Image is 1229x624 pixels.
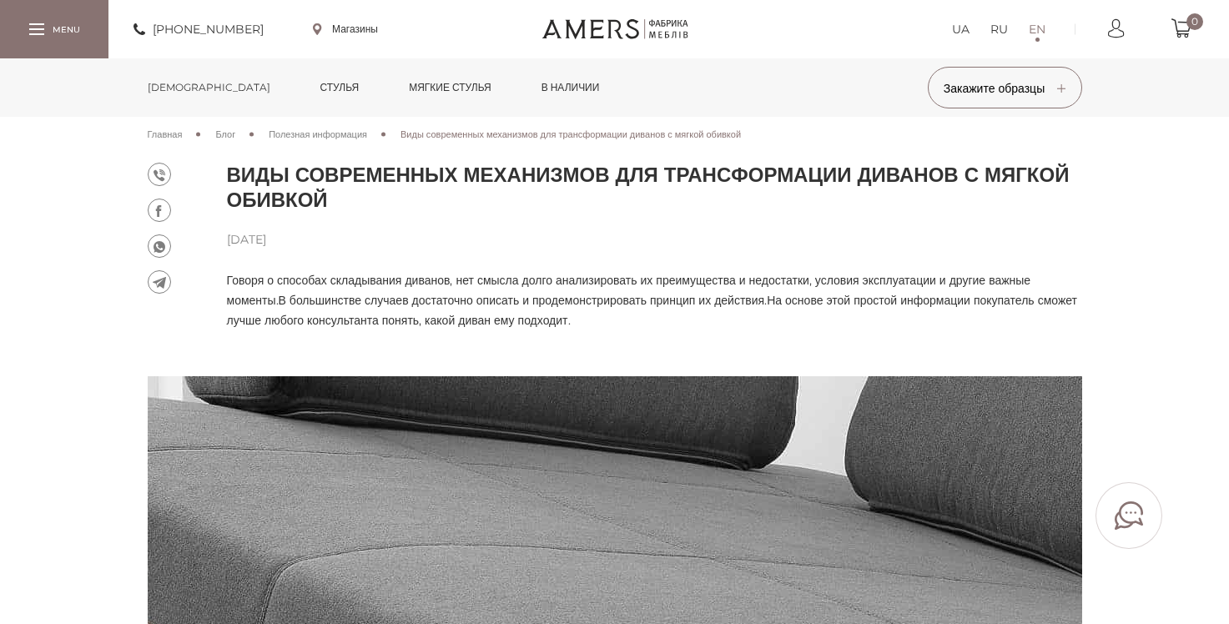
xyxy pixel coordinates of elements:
[529,58,612,117] a: В наличии
[409,81,491,93] ya-tr-span: Мягкие стулья
[227,293,1077,328] ya-tr-span: На основе этой простой информации покупатель сможет лучше любого консультанта понять, какой диван...
[944,81,1045,96] ya-tr-span: Закажите образцы
[269,128,367,140] ya-tr-span: Полезная информация
[320,81,360,93] ya-tr-span: Стулья
[148,128,183,140] ya-tr-span: Главная
[215,128,235,140] ya-tr-span: Блог
[133,19,264,39] a: [PHONE_NUMBER]
[227,163,1070,212] ya-tr-span: Виды современных механизмов для трансформации диванов с мягкой обивкой
[1029,22,1045,37] ya-tr-span: EN
[148,127,183,142] a: Главная
[279,293,768,308] ya-tr-span: В большинстве случаев достаточно описать и продемонстрировать принцип их действия.
[396,58,503,117] a: Мягкие стулья
[332,23,378,35] ya-tr-span: Магазины
[148,81,270,93] ya-tr-span: [DEMOGRAPHIC_DATA]
[541,81,600,93] ya-tr-span: В наличии
[952,19,970,39] a: UA
[1186,13,1203,30] span: 0
[952,22,970,37] ya-tr-span: UA
[990,19,1008,39] a: RU
[227,273,1031,308] ya-tr-span: Говоря о способах складывания диванов, нет смысла долго анализировать их преимущества и недостатк...
[1029,19,1045,39] a: EN
[269,127,367,142] a: Полезная информация
[928,67,1082,108] button: Закажите образцы
[313,22,378,37] a: Магазины
[227,229,1082,249] span: [DATE]
[990,22,1008,37] ya-tr-span: RU
[215,127,235,142] a: Блог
